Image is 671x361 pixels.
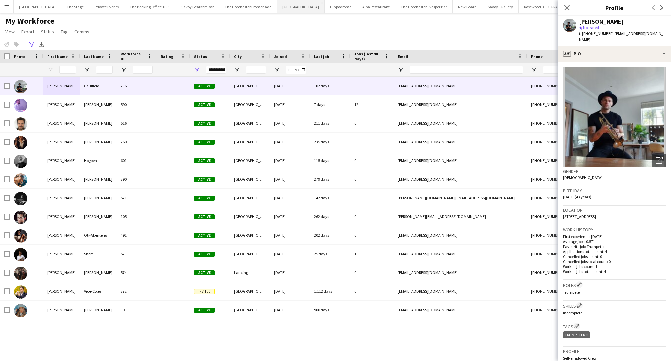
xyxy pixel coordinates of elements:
div: Open photos pop-in [652,154,666,167]
span: Active [194,158,215,163]
div: 0 [350,189,394,207]
span: View [5,29,15,35]
div: 7 days [310,95,350,114]
div: [DATE] [270,207,310,226]
div: 0 [350,301,394,319]
button: Hippodrome [325,0,357,13]
button: Open Filter Menu [531,67,537,73]
span: My Workforce [5,16,54,26]
div: [PERSON_NAME] [43,207,80,226]
input: Joined Filter Input [286,66,306,74]
span: Active [194,121,215,126]
input: Phone Filter Input [543,66,608,74]
div: 1,112 days [310,282,350,300]
div: Lancing [230,263,270,282]
h3: Skills [563,302,666,309]
p: Worked jobs total count: 4 [563,269,666,274]
div: [PHONE_NUMBER] [527,301,612,319]
div: [GEOGRAPHIC_DATA] [230,151,270,170]
div: [EMAIL_ADDRESS][DOMAIN_NAME] [394,95,527,114]
div: [GEOGRAPHIC_DATA] [230,170,270,188]
p: Incomplete [563,310,666,315]
span: Active [194,308,215,313]
span: Joined [274,54,287,59]
button: [GEOGRAPHIC_DATA] [277,0,325,13]
div: [PHONE_NUMBER] [527,133,612,151]
span: Active [194,102,215,107]
div: [EMAIL_ADDRESS][DOMAIN_NAME] [394,282,527,300]
span: Active [194,270,215,275]
div: 202 days [310,226,350,244]
div: 0 [350,263,394,282]
img: Joseph Oti-Akenteng [14,229,27,243]
div: [PERSON_NAME] [43,301,80,319]
button: New Board [453,0,482,13]
div: Vice-Coles [80,282,117,300]
button: Rosewood [GEOGRAPHIC_DATA] [519,0,584,13]
p: Cancelled jobs total count: 0 [563,259,666,264]
img: Crew avatar or photo [563,67,666,167]
button: Open Filter Menu [84,67,90,73]
div: [PERSON_NAME] [80,95,117,114]
button: Open Filter Menu [234,67,240,73]
button: Open Filter Menu [194,67,200,73]
div: [EMAIL_ADDRESS][DOMAIN_NAME] [394,133,527,151]
h3: Work history [563,227,666,233]
p: Favourite job: Trumpeter [563,244,666,249]
div: [DATE] [270,226,310,244]
span: Active [194,252,215,257]
div: [PERSON_NAME] [43,77,80,95]
div: Trumpeter [563,331,590,338]
div: [PERSON_NAME] [43,95,80,114]
div: [PERSON_NAME] [43,245,80,263]
div: [DATE] [270,282,310,300]
div: 491 [117,226,157,244]
div: [GEOGRAPHIC_DATA] [230,95,270,114]
div: 0 [350,114,394,132]
div: [DATE] [270,151,310,170]
img: Joshua Short [14,248,27,261]
div: 0 [350,77,394,95]
div: [GEOGRAPHIC_DATA] [230,207,270,226]
div: [GEOGRAPHIC_DATA] [230,282,270,300]
div: [EMAIL_ADDRESS][DOMAIN_NAME] [394,151,527,170]
button: Private Events [89,0,124,13]
div: [PHONE_NUMBER] [527,207,612,226]
img: Deanna Wilhelm [14,136,27,149]
div: 25 days [310,245,350,263]
app-action-btn: Advanced filters [28,40,36,48]
button: [GEOGRAPHIC_DATA] [14,0,61,13]
span: Status [41,29,54,35]
button: The Stage [61,0,89,13]
div: 142 days [310,189,350,207]
div: [PHONE_NUMBER] [527,151,612,170]
div: [PERSON_NAME] [80,133,117,151]
div: [PHONE_NUMBER] [527,170,612,188]
div: 0 [350,207,394,226]
div: Short [80,245,117,263]
div: [EMAIL_ADDRESS][DOMAIN_NAME] [394,263,527,282]
div: [EMAIL_ADDRESS][DOMAIN_NAME] [394,77,527,95]
div: 262 days [310,207,350,226]
div: [DATE] [270,95,310,114]
div: 235 days [310,133,350,151]
div: 279 days [310,170,350,188]
p: Worked jobs count: 1 [563,264,666,269]
div: [GEOGRAPHIC_DATA] [230,77,270,95]
span: Export [21,29,34,35]
div: [DATE] [270,263,310,282]
div: Bio [558,46,671,62]
div: [PERSON_NAME] [80,189,117,207]
div: [DATE] [270,189,310,207]
div: 105 [117,207,157,226]
button: Savoy - Gallery [482,0,519,13]
span: Invited [194,289,215,294]
div: 115 days [310,151,350,170]
a: Export [19,27,37,36]
span: Active [194,140,215,145]
img: Rosanne Duckworth [14,304,27,317]
div: 573 [117,245,157,263]
div: [EMAIL_ADDRESS][DOMAIN_NAME] [394,170,527,188]
h3: Profile [563,348,666,354]
button: Savoy Beaufort Bar [176,0,219,13]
